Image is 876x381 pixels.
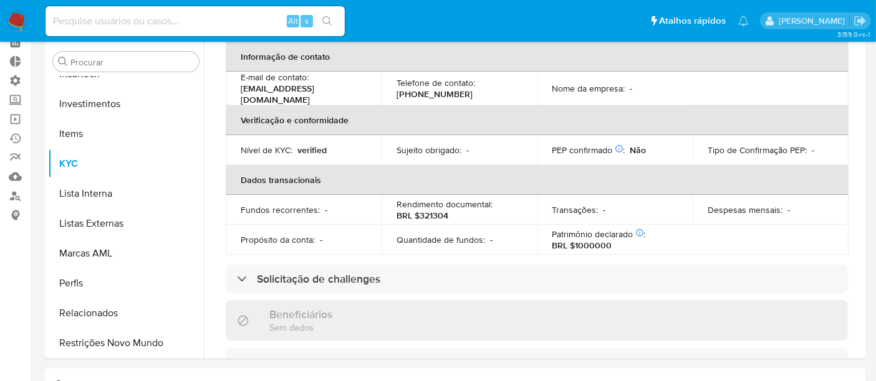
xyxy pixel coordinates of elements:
span: Atalhos rápidos [659,14,726,27]
p: Nível de KYC : [241,144,292,156]
div: Parentes [226,348,848,377]
p: Sujeito obrigado : [397,144,461,156]
th: Dados transacionais [226,165,849,195]
span: Alt [288,15,298,27]
p: E-mail de contato : [241,72,309,83]
input: Procurar [70,57,194,68]
div: BeneficiáriosSem dados [226,300,848,341]
p: Transações : [552,204,599,215]
div: Solicitação de challenges [226,265,848,293]
h3: Solicitação de challenges [257,272,380,286]
button: Items [48,119,204,149]
p: Telefone de contato : [397,77,475,88]
p: - [604,204,606,215]
button: Marcas AML [48,238,204,268]
p: Tipo de Confirmação PEP : [708,144,807,156]
p: - [787,204,790,215]
p: Rendimento documental : [397,199,493,210]
th: Informação de contato [226,42,849,72]
p: alexandra.macedo@mercadolivre.com [779,15,849,27]
button: Restrições Novo Mundo [48,328,204,358]
p: Não [630,144,647,156]
p: - [320,234,322,245]
p: - [466,144,469,156]
button: Procurar [58,57,68,67]
p: verified [297,144,327,156]
h3: Beneficiários [269,308,332,321]
p: [EMAIL_ADDRESS][DOMAIN_NAME] [241,83,362,105]
p: Patrimônio declarado : [552,228,646,240]
button: Relacionados [48,298,204,328]
th: Verificação e conformidade [226,105,849,135]
p: - [630,83,633,94]
button: Listas Externas [48,209,204,238]
a: Notificações [738,16,749,26]
span: 3.159.0-rc-1 [837,29,870,39]
p: - [490,234,493,245]
button: Investimentos [48,89,204,119]
p: BRL $1000000 [552,240,612,251]
p: Fundos recorrentes : [241,204,320,215]
button: Perfis [48,268,204,298]
p: PEP confirmado : [552,144,625,156]
p: - [812,144,814,156]
h3: Parentes [257,355,301,369]
p: Sem dados [269,321,332,333]
button: KYC [48,149,204,179]
p: Despesas mensais : [708,204,782,215]
p: BRL $321304 [397,210,448,221]
span: s [305,15,309,27]
p: Quantidade de fundos : [397,234,485,245]
button: search-icon [314,12,340,30]
p: Propósito da conta : [241,234,315,245]
input: Pesquise usuários ou casos... [46,13,345,29]
p: Nome da empresa : [552,83,625,94]
p: - [325,204,327,215]
button: Lista Interna [48,179,204,209]
p: [PHONE_NUMBER] [397,88,473,100]
a: Sair [854,14,867,27]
